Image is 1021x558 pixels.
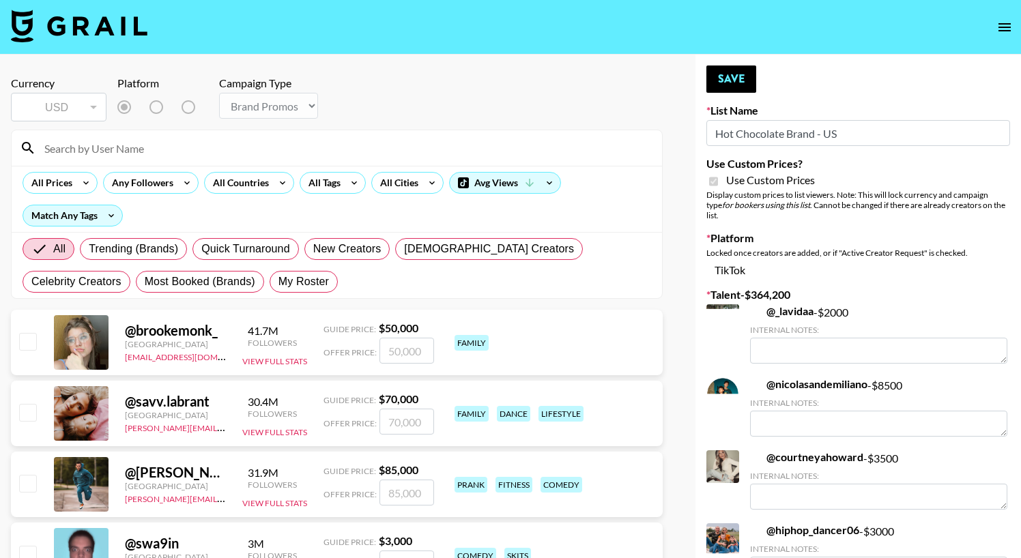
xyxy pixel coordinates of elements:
strong: $ 50,000 [390,321,430,334]
img: TikTok [750,533,761,544]
input: 50,000 [391,338,446,364]
div: comedy [552,477,594,493]
div: Locked once creators are added, or if "Active Creator Request" is checked. [706,248,1010,258]
img: TikTok [750,387,761,398]
div: [GEOGRAPHIC_DATA] [125,410,226,420]
a: @_lavidaa [750,312,814,326]
div: 30.4M [270,395,319,409]
div: Internal Notes: [750,406,1007,416]
div: TikTok [706,263,1010,285]
span: Trending (Brands) [89,241,178,257]
a: [PERSON_NAME][EMAIL_ADDRESS][DOMAIN_NAME] [125,491,327,504]
span: Most Booked (Brands) [145,274,255,290]
label: List Name [706,104,1010,117]
a: @courtneyahoward [750,458,863,472]
span: Celebrity Creators [31,274,121,290]
a: [EMAIL_ADDRESS][DOMAIN_NAME] [125,349,262,362]
div: prank [466,477,499,493]
strong: $ 3,000 [390,534,424,547]
div: List locked to TikTok. [117,93,279,121]
div: Match Any Tags [23,205,122,226]
span: My Roster [278,274,329,290]
button: View Full Stats [242,498,307,508]
div: - $ 3500 [750,458,1007,518]
div: All Cities [372,173,421,193]
img: TikTok [242,325,264,347]
div: All Tags [300,173,343,193]
a: @nicolasandemiliano [750,385,867,399]
img: TikTok [139,96,160,118]
div: family [466,406,500,422]
input: Search by User Name [36,137,654,159]
em: for bookers using this list [722,200,810,210]
div: Any Followers [104,173,176,193]
div: @ swa9in [125,535,226,552]
div: 41.7M [270,324,319,338]
div: Currency is locked to USD [11,90,106,124]
div: @ savv.labrant [125,393,226,410]
span: Guide Price: [335,395,388,405]
span: Quick Turnaround [201,241,290,257]
button: open drawer [991,14,1018,41]
div: - $ 8500 [750,385,1007,445]
div: - $ 2000 [750,312,1007,372]
button: View Full Stats [242,356,307,366]
input: 85,000 [391,480,446,505]
div: All Countries [205,173,272,193]
div: Platform [117,76,279,90]
strong: $ 85,000 [390,463,430,476]
div: Avg Views [450,173,560,193]
div: Internal Notes: [750,479,1007,489]
div: @ [PERSON_NAME].[PERSON_NAME] [125,464,226,481]
div: Currency [11,76,106,90]
span: [DEMOGRAPHIC_DATA] Creators [404,241,574,257]
div: [GEOGRAPHIC_DATA] [125,339,226,349]
img: Instagram [192,96,214,118]
label: Use Custom Prices? [706,157,1010,171]
div: Display custom prices to list viewers. Note: This will lock currency and campaign type . Cannot b... [706,190,1010,220]
div: dance [508,406,542,422]
div: @ brookemonk_ [125,322,226,339]
img: TikTok [242,467,264,488]
span: Guide Price: [335,537,388,547]
label: Talent - $ 364,200 [706,296,1010,310]
label: Platform [706,231,1010,245]
strong: $ 70,000 [390,392,430,405]
img: TikTok [750,460,761,471]
div: 3M [270,537,319,550]
div: Internal Notes: [750,333,1007,343]
div: Followers [270,480,319,490]
img: TikTok [706,263,728,285]
img: YouTube [246,96,268,118]
div: fitness [507,477,544,493]
span: All [53,241,66,257]
div: Followers [270,409,319,419]
div: Followers [270,338,319,348]
div: [GEOGRAPHIC_DATA] [125,481,226,491]
span: Offer Price: [335,418,388,428]
div: All Prices [23,173,75,193]
div: family [466,335,500,351]
img: TikTok [750,314,761,325]
span: Guide Price: [335,324,388,334]
img: Grail Talent [11,10,147,42]
div: 31.9M [270,466,319,480]
span: Use Custom Prices [726,173,815,187]
button: View Full Stats [242,427,307,437]
span: Offer Price: [335,489,388,499]
div: lifestyle [550,406,595,422]
span: Offer Price: [335,347,388,357]
input: 70,000 [391,409,446,435]
span: Guide Price: [335,466,388,476]
div: USD [14,96,104,119]
button: Save [706,65,756,93]
a: [PERSON_NAME][EMAIL_ADDRESS][DOMAIN_NAME] [125,420,327,433]
img: TikTok [242,396,264,417]
a: @hiphop_dancer06 [750,531,859,545]
span: New Creators [313,241,382,257]
div: Campaign Type [285,76,384,90]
